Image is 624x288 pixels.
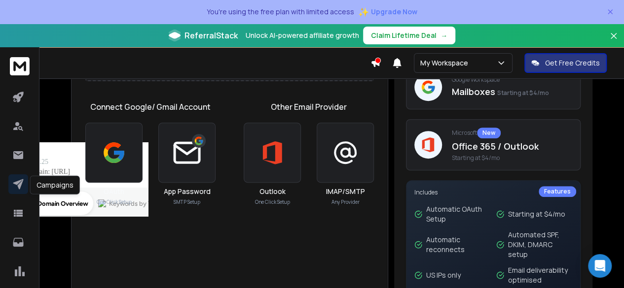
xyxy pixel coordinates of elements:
h3: Outlook [259,187,286,196]
span: Starting at $4/mo [497,89,549,97]
button: Get Free Credits [524,53,607,73]
p: One Click Setup [255,198,290,206]
span: ReferralStack [184,30,238,41]
h3: OAuth [104,187,124,196]
p: You're using the free plan with limited access [207,7,354,17]
h3: IMAP/SMTP [326,187,365,196]
span: ✨ [358,5,369,19]
button: ✨Upgrade Now [358,2,417,22]
p: Mailboxes [452,85,572,98]
p: My Workspace [420,58,472,68]
img: tab_keywords_by_traffic_grey.svg [98,57,106,65]
div: v 4.0.25 [28,16,48,24]
p: Google Workspace [452,76,572,84]
p: SMTP Setup [174,198,200,206]
div: New [477,128,501,138]
button: Close banner [607,30,620,53]
div: Features [539,186,576,197]
h1: Connect Google/ Gmail Account [90,101,211,113]
p: Get Free Credits [545,58,600,68]
p: Unlock AI-powered affiliate growth [246,31,359,40]
span: Starting at $4/mo [452,154,572,162]
img: website_grey.svg [16,26,24,33]
h3: App Password [164,187,211,196]
span: Upgrade Now [371,7,417,17]
p: Any Provider [331,198,360,206]
p: Microsoft [452,128,572,138]
div: Keywords by Traffic [109,58,166,64]
p: Includes [414,189,572,196]
p: Automatic OAuth Setup [426,204,490,224]
div: Domain Overview [37,58,88,64]
img: tab_domain_overview_orange.svg [27,57,35,65]
h1: Other Email Provider [271,101,347,113]
p: Starting at $4/mo [508,209,565,219]
div: Domain: [URL] [26,26,70,33]
p: Office 365 / Outlook [452,139,572,153]
button: Claim Lifetime Deal→ [363,27,455,44]
div: Open Intercom Messenger [588,254,612,278]
p: Automated SPF, DKIM, DMARC setup [508,230,572,259]
p: US IPs only [426,270,461,280]
img: logo_orange.svg [16,16,24,24]
p: Email deliverability optimised [508,265,572,285]
p: One Click Setup [97,198,132,206]
div: Campaigns [30,176,80,194]
span: → [440,31,447,40]
p: Automatic reconnects [426,235,490,255]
